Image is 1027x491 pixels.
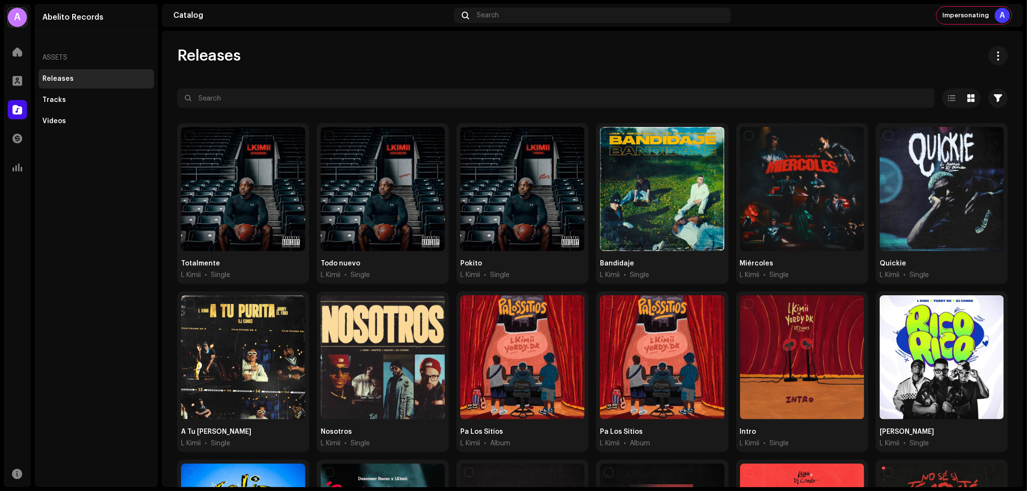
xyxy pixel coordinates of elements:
[42,75,74,83] div: Releases
[740,439,760,448] span: L Kimii
[477,12,499,19] span: Search
[42,96,66,104] div: Tracks
[630,439,650,448] div: Album
[321,427,352,437] div: Nosotros
[321,439,340,448] span: L Kimii
[600,270,620,280] span: L Kimii
[460,439,480,448] span: L Kimii
[42,117,66,125] div: Videos
[211,439,230,448] div: Single
[39,69,154,88] re-m-nav-item: Releases
[624,439,626,448] span: •
[181,270,201,280] span: L Kimii
[600,259,634,268] div: Bandidaje
[460,427,503,437] div: Pa Los Sitios
[880,259,906,268] div: Quickie
[351,439,370,448] div: Single
[484,270,486,280] span: •
[321,259,360,268] div: Todo nuevo
[903,439,906,448] span: •
[460,259,482,268] div: Pokito
[39,46,154,69] re-a-nav-header: Assets
[600,427,643,437] div: Pa Los Sitios
[880,270,899,280] span: L Kimii
[211,270,230,280] div: Single
[321,270,340,280] span: L Kimii
[490,270,509,280] div: Single
[740,259,774,268] div: Miércoles
[630,270,649,280] div: Single
[8,8,27,27] div: A
[205,270,207,280] span: •
[344,439,347,448] span: •
[39,90,154,110] re-m-nav-item: Tracks
[995,8,1010,23] div: A
[903,270,906,280] span: •
[740,270,760,280] span: L Kimii
[484,439,486,448] span: •
[764,270,766,280] span: •
[880,427,934,437] div: Rico Rico
[177,88,935,108] input: Search
[942,12,989,19] span: Impersonating
[39,112,154,131] re-m-nav-item: Videos
[770,270,789,280] div: Single
[764,439,766,448] span: •
[460,270,480,280] span: L Kimii
[177,46,241,65] span: Releases
[344,270,347,280] span: •
[351,270,370,280] div: Single
[600,439,620,448] span: L Kimii
[770,439,789,448] div: Single
[181,259,220,268] div: Totalmente
[880,439,899,448] span: L Kimii
[490,439,510,448] div: Album
[181,427,251,437] div: A Tu Purita
[181,439,201,448] span: L Kimii
[910,439,929,448] div: Single
[910,270,929,280] div: Single
[740,427,756,437] div: Intro
[624,270,626,280] span: •
[205,439,207,448] span: •
[173,12,450,19] div: Catalog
